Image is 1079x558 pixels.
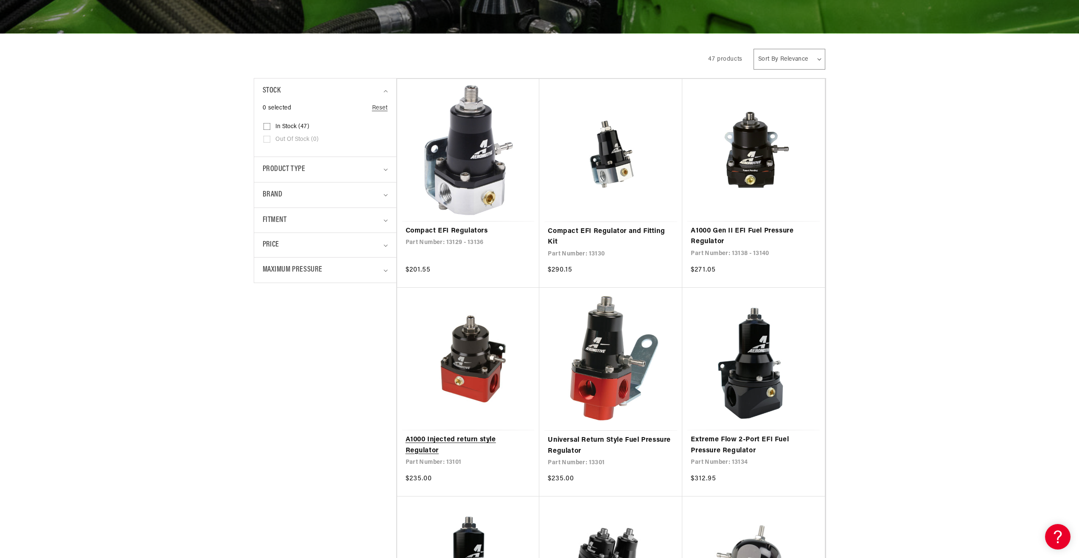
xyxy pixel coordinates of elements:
a: Universal Return Style Fuel Pressure Regulator [548,435,674,457]
span: Fitment [263,214,287,227]
span: Product type [263,163,305,176]
a: A1000 Injected return style Regulator [406,435,531,456]
span: Out of stock (0) [275,136,319,143]
span: Maximum Pressure [263,264,323,276]
span: In stock (47) [275,123,309,131]
summary: Stock (0 selected) [263,79,388,104]
a: Compact EFI Regulators [406,226,531,237]
summary: Product type (0 selected) [263,157,388,182]
span: Brand [263,189,283,201]
summary: Brand (0 selected) [263,182,388,207]
summary: Fitment (0 selected) [263,208,388,233]
span: 0 selected [263,104,291,113]
summary: Price [263,233,388,257]
summary: Maximum Pressure (0 selected) [263,258,388,283]
span: Stock [263,85,281,97]
span: 47 products [708,56,743,62]
a: Extreme Flow 2-Port EFI Fuel Pressure Regulator [691,435,816,456]
a: Compact EFI Regulator and Fitting Kit [548,226,674,248]
span: Price [263,239,279,251]
a: A1000 Gen II EFI Fuel Pressure Regulator [691,226,816,247]
a: Reset [372,104,388,113]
